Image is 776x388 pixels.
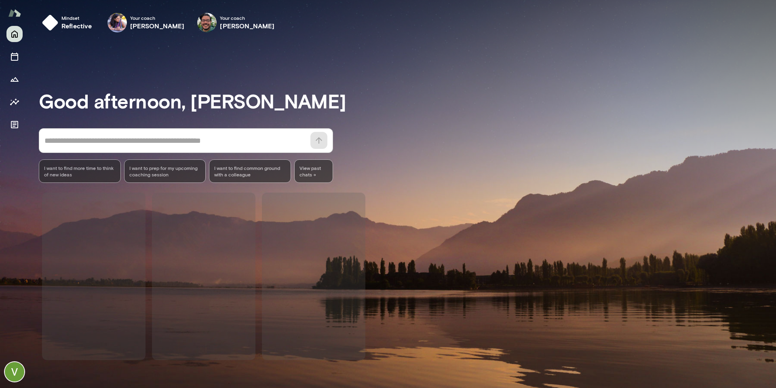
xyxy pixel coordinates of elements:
img: Aradhana Goel [108,13,127,32]
span: I want to find common ground with a colleague [214,165,286,178]
div: I want to find more time to think of new ideas [39,159,121,183]
div: I want to prep for my upcoming coaching session [124,159,206,183]
button: Mindsetreflective [39,10,99,36]
div: Aradhana GoelYour coach[PERSON_NAME] [102,10,190,36]
h6: [PERSON_NAME] [220,21,274,31]
button: Insights [6,94,23,110]
span: I want to prep for my upcoming coaching session [129,165,201,178]
h6: [PERSON_NAME] [130,21,185,31]
span: Mindset [61,15,92,21]
img: Varnit Grewal [5,362,24,382]
span: Your coach [220,15,274,21]
button: Growth Plan [6,71,23,87]
button: Documents [6,117,23,133]
div: Mike Valdez LanderosYour coach[PERSON_NAME] [192,10,280,36]
span: View past chats -> [294,159,333,183]
div: I want to find common ground with a colleague [209,159,291,183]
button: Sessions [6,49,23,65]
span: I want to find more time to think of new ideas [44,165,116,178]
h6: reflective [61,21,92,31]
span: Your coach [130,15,185,21]
h3: Good afternoon, [PERSON_NAME] [39,89,776,112]
img: mindset [42,15,58,31]
img: Mento [8,5,21,21]
button: Home [6,26,23,42]
img: Mike Valdez Landeros [197,13,217,32]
